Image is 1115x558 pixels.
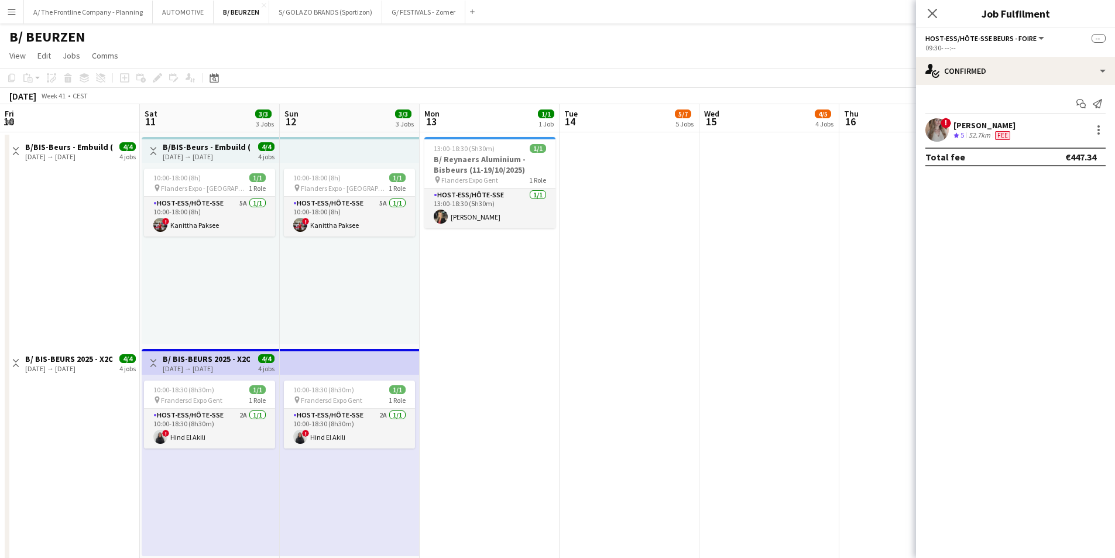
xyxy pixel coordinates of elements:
[143,115,157,128] span: 11
[119,363,136,373] div: 4 jobs
[249,396,266,405] span: 1 Role
[941,118,951,128] span: !
[258,142,275,151] span: 4/4
[916,6,1115,21] h3: Job Fulfilment
[25,142,112,152] h3: B/BIS-Beurs - Embuild (11+18+19/10)
[389,173,406,182] span: 1/1
[249,184,266,193] span: 1 Role
[424,154,555,175] h3: B/ Reynaers Aluminium - Bisbeurs (11-19/10/2025)
[389,385,406,394] span: 1/1
[815,109,831,118] span: 4/5
[1092,34,1106,43] span: --
[144,169,275,237] app-job-card: 10:00-18:00 (8h)1/1 Flanders Expo - [GEOGRAPHIC_DATA]1 RoleHost-ess/Hôte-sse5A1/110:00-18:00 (8h)...
[73,91,88,100] div: CEST
[529,176,546,184] span: 1 Role
[395,109,411,118] span: 3/3
[925,151,965,163] div: Total fee
[24,1,153,23] button: A/ The Frontline Company - Planning
[283,115,299,128] span: 12
[144,381,275,449] app-job-card: 10:00-18:30 (8h30m)1/1 Frandersd Expo Gent1 RoleHost-ess/Hôte-sse2A1/110:00-18:30 (8h30m)!Hind El...
[269,1,382,23] button: S/ GOLAZO BRANDS (Sportizon)
[162,218,169,225] span: !
[284,197,415,237] app-card-role: Host-ess/Hôte-sse5A1/110:00-18:00 (8h)!Kanittha Paksee
[302,218,309,225] span: !
[119,354,136,363] span: 4/4
[953,120,1015,131] div: [PERSON_NAME]
[163,142,250,152] h3: B/BIS-Beurs - Embuild (11+18+19/10)
[37,50,51,61] span: Edit
[144,409,275,449] app-card-role: Host-ess/Hôte-sse2A1/110:00-18:30 (8h30m)!Hind El Akili
[293,173,341,182] span: 10:00-18:00 (8h)
[255,109,272,118] span: 3/3
[249,173,266,182] span: 1/1
[9,28,85,46] h1: B/ BEURZEN
[704,108,719,119] span: Wed
[3,115,14,128] span: 10
[1065,151,1096,163] div: €447.34
[153,385,214,394] span: 10:00-18:30 (8h30m)
[538,109,554,118] span: 1/1
[25,354,112,364] h3: B/ BIS-BEURS 2025 - X2O Badkamers - 11+12+18+19/10/25
[424,189,555,228] app-card-role: Host-ess/Hôte-sse1/113:00-18:30 (5h30m)[PERSON_NAME]
[424,137,555,228] app-job-card: 13:00-18:30 (5h30m)1/1B/ Reynaers Aluminium - Bisbeurs (11-19/10/2025) Flanders Expo Gent1 RoleHo...
[441,176,498,184] span: Flanders Expo Gent
[25,364,112,373] div: [DATE] → [DATE]
[960,131,964,139] span: 5
[119,151,136,161] div: 4 jobs
[301,184,389,193] span: Flanders Expo - [GEOGRAPHIC_DATA]
[63,50,80,61] span: Jobs
[163,354,250,364] h3: B/ BIS-BEURS 2025 - X2O Badkamers - 11+12+18+19/10/25
[389,184,406,193] span: 1 Role
[844,108,859,119] span: Thu
[562,115,578,128] span: 14
[33,48,56,63] a: Edit
[434,144,495,153] span: 13:00-18:30 (5h30m)
[9,50,26,61] span: View
[145,108,157,119] span: Sat
[153,1,214,23] button: AUTOMOTIVE
[916,57,1115,85] div: Confirmed
[284,381,415,449] app-job-card: 10:00-18:30 (8h30m)1/1 Frandersd Expo Gent1 RoleHost-ess/Hôte-sse2A1/110:00-18:30 (8h30m)!Hind El...
[301,396,362,405] span: Frandersd Expo Gent
[538,119,554,128] div: 1 Job
[5,48,30,63] a: View
[396,119,414,128] div: 3 Jobs
[5,108,14,119] span: Fri
[58,48,85,63] a: Jobs
[675,109,691,118] span: 5/7
[87,48,123,63] a: Comms
[249,385,266,394] span: 1/1
[925,34,1037,43] span: Host-ess/Hôte-sse Beurs - Foire
[163,364,250,373] div: [DATE] → [DATE]
[842,115,859,128] span: 16
[284,169,415,237] app-job-card: 10:00-18:00 (8h)1/1 Flanders Expo - [GEOGRAPHIC_DATA]1 RoleHost-ess/Hôte-sse5A1/110:00-18:00 (8h)...
[256,119,274,128] div: 3 Jobs
[162,430,169,437] span: !
[92,50,118,61] span: Comms
[119,142,136,151] span: 4/4
[382,1,465,23] button: G/ FESTIVALS - Zomer
[564,108,578,119] span: Tue
[389,396,406,405] span: 1 Role
[214,1,269,23] button: B/ BEURZEN
[258,354,275,363] span: 4/4
[293,385,354,394] span: 10:00-18:30 (8h30m)
[284,108,299,119] span: Sun
[966,131,993,141] div: 52.7km
[284,409,415,449] app-card-role: Host-ess/Hôte-sse2A1/110:00-18:30 (8h30m)!Hind El Akili
[302,430,309,437] span: !
[258,363,275,373] div: 4 jobs
[25,152,112,161] div: [DATE] → [DATE]
[153,173,201,182] span: 10:00-18:00 (8h)
[993,131,1013,141] div: Crew has different fees then in role
[815,119,833,128] div: 4 Jobs
[39,91,68,100] span: Week 41
[702,115,719,128] span: 15
[161,396,222,405] span: Frandersd Expo Gent
[258,151,275,161] div: 4 jobs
